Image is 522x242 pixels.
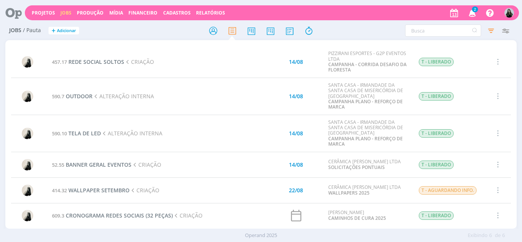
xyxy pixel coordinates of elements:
[57,28,76,33] span: Adicionar
[22,128,33,139] img: R
[109,10,123,16] a: Mídia
[504,8,514,18] img: V
[194,10,227,16] button: Relatórios
[489,232,492,239] span: 6
[124,58,154,65] span: CRIAÇÃO
[419,186,477,195] span: T - AGUARDANDO INFO.
[22,210,33,221] img: R
[419,129,454,138] span: T - LIBERADO
[472,6,478,12] span: 2
[66,93,92,100] span: OUTDOOR
[328,83,407,110] div: SANTA CASA - IRMANDADE DA SANTA CASA DE MISERICÓRDIA DE [GEOGRAPHIC_DATA]
[419,161,454,169] span: T - LIBERADO
[52,58,67,65] span: 457.17
[289,94,303,99] div: 14/08
[196,10,225,16] a: Relatórios
[405,24,481,37] input: Busca
[60,10,71,16] a: Jobs
[419,92,454,101] span: T - LIBERADO
[58,10,74,16] button: Jobs
[328,164,385,171] a: SOLICITAÇÕES PONTUAIS
[328,98,403,110] a: CAMPANHA PLANO - REFORÇO DE MARCA
[289,59,303,65] div: 14/08
[52,93,92,100] a: 590.7OUTDOOR
[22,91,33,102] img: R
[328,120,407,147] div: SANTA CASA - IRMANDADE DA SANTA CASA DE MISERICÓRDIA DE [GEOGRAPHIC_DATA]
[289,188,303,193] div: 22/08
[22,56,33,68] img: R
[502,232,505,239] span: 6
[66,212,173,219] span: CRONOGRAMA REDES SOCIAIS (32 PEÇAS)
[68,130,101,137] span: TELA DE LED
[126,10,160,16] button: Financeiro
[289,131,303,136] div: 14/08
[9,27,21,34] span: Jobs
[23,27,41,34] span: / Pauta
[52,27,55,35] span: +
[130,187,159,194] span: CRIAÇÃO
[77,10,104,16] a: Produção
[52,58,124,65] a: 457.17REDE SOCIAL SOLTOS
[22,159,33,171] img: R
[68,187,130,194] span: WALLPAPER SETEMBRO
[495,232,501,239] span: de
[52,130,67,137] span: 590.10
[52,187,130,194] a: 414.32WALLPAPER SETEMBRO
[29,10,57,16] button: Projetos
[75,10,106,16] button: Produção
[22,185,33,196] img: R
[101,130,162,137] span: ALTERAÇÃO INTERNA
[163,10,191,16] span: Cadastros
[328,190,370,196] a: WALLPAPERS 2025
[52,130,101,137] a: 590.10TELA DE LED
[289,162,303,167] div: 14/08
[131,161,161,168] span: CRIAÇÃO
[49,27,79,35] button: +Adicionar
[464,6,480,20] button: 2
[128,10,157,16] a: Financeiro
[161,10,193,16] button: Cadastros
[68,58,124,65] span: REDE SOCIAL SOLTOS
[92,93,154,100] span: ALTERAÇÃO INTERNA
[504,6,514,19] button: V
[328,61,407,73] a: CAMPANHA - CORRIDA DESAFIO DA FLORESTA
[328,210,407,221] div: [PERSON_NAME]
[32,10,55,16] a: Projetos
[419,211,454,220] span: T - LIBERADO
[52,212,64,219] span: 609.3
[52,212,173,219] a: 609.3CRONOGRAMA REDES SOCIAIS (32 PEÇAS)
[328,159,407,170] div: CERÂMICA [PERSON_NAME] LTDA
[419,58,454,66] span: T - LIBERADO
[468,232,488,239] span: Exibindo
[328,135,403,147] a: CAMPANHA PLANO - REFORÇO DE MARCA
[107,10,125,16] button: Mídia
[52,93,64,100] span: 590.7
[173,212,203,219] span: CRIAÇÃO
[328,185,407,196] div: CERÂMICA [PERSON_NAME] LTDA
[52,161,64,168] span: 52.55
[328,51,407,73] div: PIZZIRANI ESPORTES - G2P EVENTOS LTDA
[52,161,131,168] a: 52.55BANNER GERAL EVENTOS
[66,161,131,168] span: BANNER GERAL EVENTOS
[328,215,386,221] a: CAMINHOS DE CURA 2025
[52,187,67,194] span: 414.32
